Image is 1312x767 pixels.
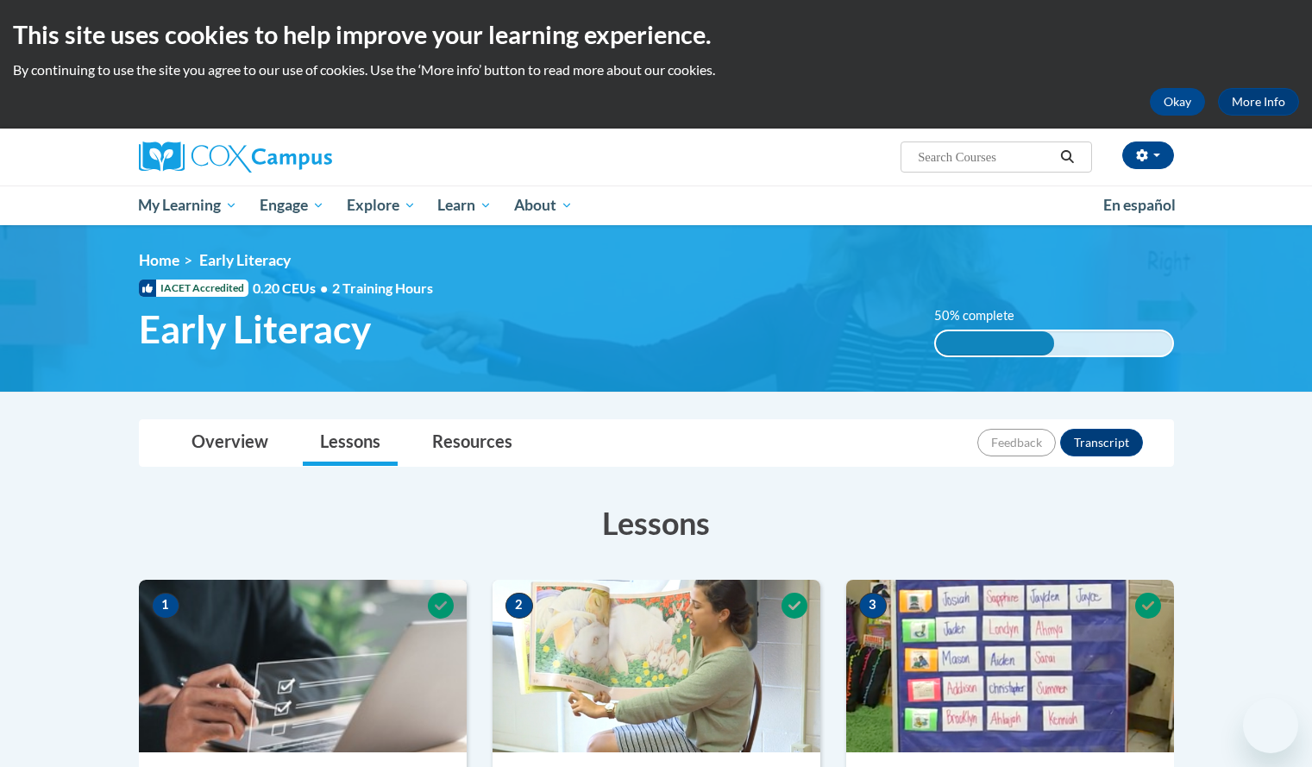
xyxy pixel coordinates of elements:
[139,251,179,269] a: Home
[1243,698,1298,753] iframe: Button to launch messaging window
[320,280,328,296] span: •
[1122,141,1174,169] button: Account Settings
[260,195,324,216] span: Engage
[437,195,492,216] span: Learn
[13,17,1299,52] h2: This site uses cookies to help improve your learning experience.
[253,279,332,298] span: 0.20 CEUs
[139,306,371,352] span: Early Literacy
[916,147,1054,167] input: Search Courses
[505,593,533,619] span: 2
[174,420,286,466] a: Overview
[503,185,584,225] a: About
[493,580,820,752] img: Course Image
[113,185,1200,225] div: Main menu
[13,60,1299,79] p: By continuing to use the site you agree to our use of cookies. Use the ‘More info’ button to read...
[415,420,530,466] a: Resources
[1218,88,1299,116] a: More Info
[934,306,1033,325] label: 50% complete
[336,185,427,225] a: Explore
[332,280,433,296] span: 2 Training Hours
[139,580,467,752] img: Course Image
[152,593,179,619] span: 1
[1103,196,1176,214] span: En español
[248,185,336,225] a: Engage
[347,195,416,216] span: Explore
[303,420,398,466] a: Lessons
[199,251,291,269] span: Early Literacy
[977,429,1056,456] button: Feedback
[846,580,1174,752] img: Course Image
[139,141,467,173] a: Cox Campus
[514,195,573,216] span: About
[936,331,1054,355] div: 50% complete
[1060,429,1143,456] button: Transcript
[859,593,887,619] span: 3
[1092,187,1187,223] a: En español
[138,195,237,216] span: My Learning
[1054,147,1080,167] button: Search
[1150,88,1205,116] button: Okay
[426,185,503,225] a: Learn
[128,185,249,225] a: My Learning
[139,280,248,297] span: IACET Accredited
[139,141,332,173] img: Cox Campus
[139,501,1174,544] h3: Lessons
